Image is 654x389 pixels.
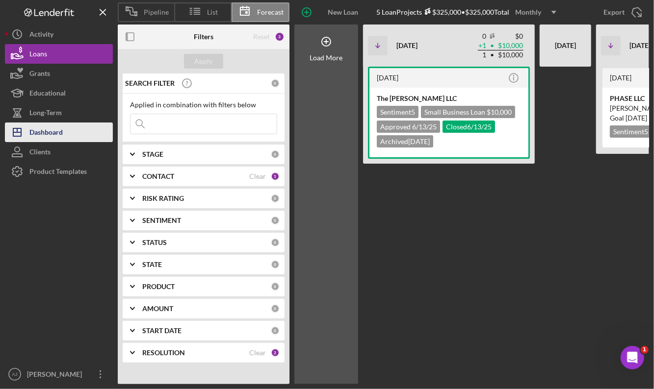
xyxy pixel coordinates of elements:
span: • [489,43,495,49]
b: SEARCH FILTER [125,79,175,87]
b: AMOUNT [142,305,173,313]
b: PRODUCT [142,283,175,291]
div: $325,000 [422,8,462,16]
td: 0 [478,32,487,41]
div: Apply [195,54,213,69]
td: $10,000 [497,50,523,60]
span: Goal [610,114,647,122]
button: Clients [5,142,113,162]
div: Reset [253,33,270,41]
div: Small Business Loan $10,000 [421,106,515,118]
div: Long-Term [29,103,62,125]
div: 2 [271,348,280,357]
div: 0 [271,304,280,313]
div: 0 [271,79,280,88]
b: [DATE] [396,41,418,49]
b: STATUS [142,239,167,246]
button: Long-Term [5,103,113,122]
div: 0 [271,282,280,291]
div: 0 [271,150,280,159]
div: Approved 6/13/25 [377,121,440,133]
b: STATE [142,261,162,268]
button: Monthly [510,5,562,20]
div: Activity [29,24,53,47]
div: 0 [271,260,280,269]
b: RISK RATING [142,194,184,202]
b: [DATE] [629,41,651,49]
div: New Loan Project [319,2,367,22]
div: Clear [249,172,266,180]
button: Educational [5,83,113,103]
time: 2025-05-07 17:27 [610,73,631,82]
td: $0 [497,32,523,41]
time: 08/15/2025 [626,114,647,122]
div: Archived [DATE] [377,135,433,147]
time: 2025-04-28 14:57 [377,73,398,82]
div: 0 [271,216,280,225]
div: Clients [29,142,51,164]
div: 5 Loan Projects • $325,000 Total [377,5,562,20]
div: Applied in combination with filters below [130,101,277,109]
div: Closed 6/13/25 [443,121,495,133]
span: List [208,8,218,16]
div: 1 [271,172,280,181]
a: [DATE]The [PERSON_NAME] LLCSentiment5Small Business Loan $10,000Approved 6/13/25Closed6/13/25Arch... [368,67,530,159]
div: Clear [249,349,266,357]
div: [PERSON_NAME] [25,365,88,387]
span: Forecast [257,8,284,16]
text: AJ [12,372,17,377]
div: Sentiment 5 [377,106,419,118]
td: 1 [478,50,487,60]
button: Apply [184,54,223,69]
button: Loans [5,44,113,64]
b: STAGE [142,150,163,158]
b: CONTACT [142,172,174,180]
span: • [489,52,495,58]
div: Grants [29,64,50,86]
b: RESOLUTION [142,349,185,357]
div: The [PERSON_NAME] LLC [377,94,521,103]
div: 3 [275,32,285,42]
button: Dashboard [5,122,113,142]
button: Product Templates [5,162,113,181]
div: 0 [271,194,280,203]
button: New Loan Project [294,2,377,22]
div: Product Templates [29,162,87,184]
button: Activity [5,24,113,44]
div: Loans [29,44,47,66]
span: 1 [641,346,649,354]
div: Load More [310,54,343,62]
div: 0 [271,326,280,335]
div: [DATE] [545,28,586,63]
div: Export [603,2,625,22]
span: Pipeline [144,8,169,16]
td: $10,000 [497,41,523,50]
div: Sentiment 5 [610,125,652,138]
button: Grants [5,64,113,83]
div: Dashboard [29,122,63,145]
button: AJ[PERSON_NAME] [5,365,113,384]
button: Export [594,2,649,22]
b: START DATE [142,327,182,335]
iframe: Intercom live chat [621,346,644,369]
b: SENTIMENT [142,217,181,224]
div: Monthly [516,5,542,20]
b: Filters [194,33,213,41]
div: 0 [271,238,280,247]
td: + 1 [478,41,487,50]
div: Educational [29,83,66,105]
